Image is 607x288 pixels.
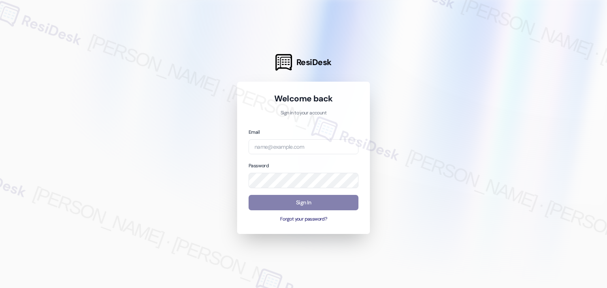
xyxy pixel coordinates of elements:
label: Email [249,129,260,135]
p: Sign in to your account [249,110,358,117]
span: ResiDesk [296,57,332,68]
img: ResiDesk Logo [275,54,292,71]
label: Password [249,163,269,169]
input: name@example.com [249,139,358,155]
h1: Welcome back [249,93,358,104]
button: Sign In [249,195,358,210]
button: Forgot your password? [249,216,358,223]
